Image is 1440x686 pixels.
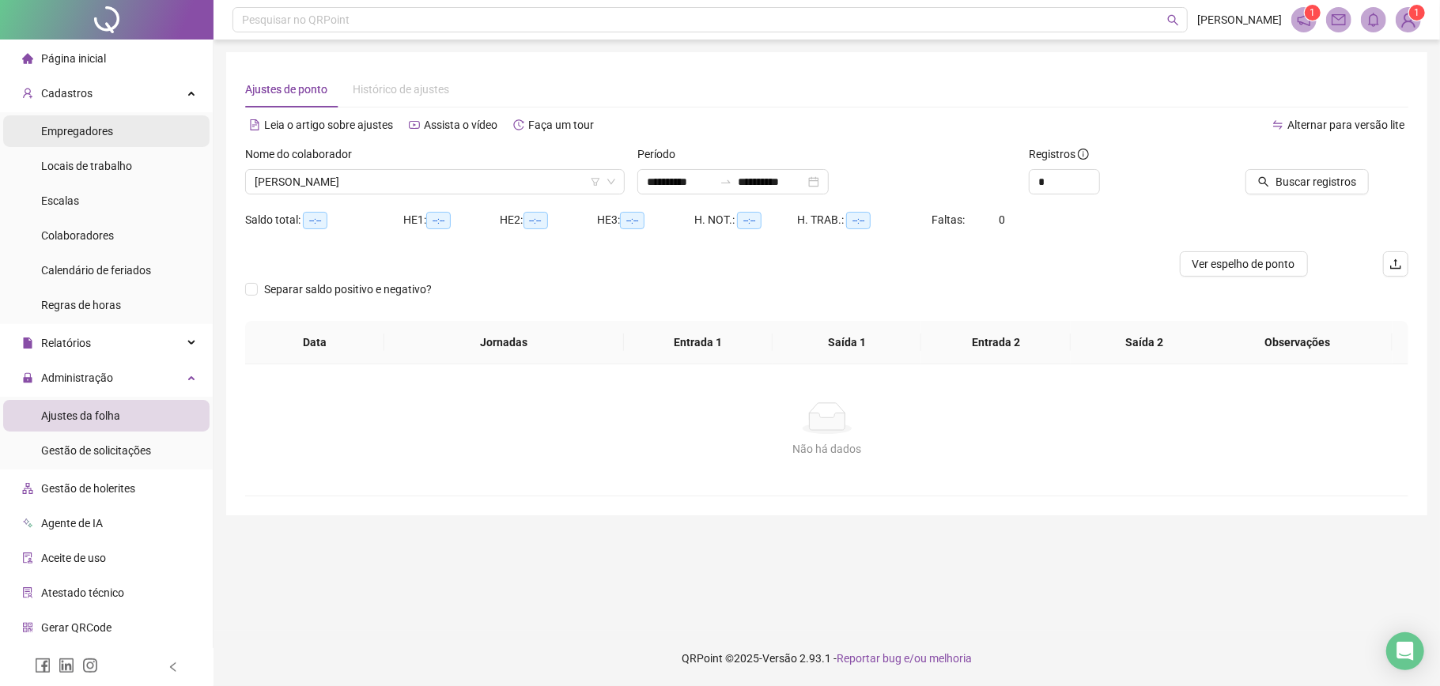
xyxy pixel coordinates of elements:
[523,212,548,229] span: --:--
[22,372,33,383] span: lock
[591,177,600,187] span: filter
[214,631,1440,686] footer: QRPoint © 2025 - 2.93.1 -
[41,482,135,495] span: Gestão de holerites
[607,177,616,187] span: down
[1287,119,1404,131] span: Alternar para versão lite
[1216,334,1380,351] span: Observações
[22,552,33,563] span: audit
[1197,11,1282,28] span: [PERSON_NAME]
[773,321,921,364] th: Saída 1
[737,212,762,229] span: --:--
[1071,321,1219,364] th: Saída 2
[384,321,624,364] th: Jornadas
[245,211,403,229] div: Saldo total:
[1192,255,1295,273] span: Ver espelho de ponto
[1415,7,1420,18] span: 1
[245,83,327,96] span: Ajustes de ponto
[1272,119,1283,130] span: swap
[41,264,151,277] span: Calendário de feriados
[624,321,773,364] th: Entrada 1
[1389,258,1402,270] span: upload
[1276,173,1356,190] span: Buscar registros
[264,440,1389,458] div: Não há dados
[41,87,93,100] span: Cadastros
[22,53,33,64] span: home
[22,337,33,349] span: file
[303,212,327,229] span: --:--
[426,212,451,229] span: --:--
[846,212,871,229] span: --:--
[41,586,124,599] span: Atestado técnico
[921,321,1070,364] th: Entrada 2
[22,587,33,598] span: solution
[41,194,79,207] span: Escalas
[720,175,732,188] span: to
[1029,145,1089,163] span: Registros
[513,119,524,130] span: history
[22,88,33,99] span: user-add
[41,517,103,530] span: Agente de IA
[1397,8,1420,32] img: 84573
[1258,176,1269,187] span: search
[637,145,686,163] label: Período
[694,211,797,229] div: H. NOT.:
[620,212,644,229] span: --:--
[409,119,420,130] span: youtube
[837,652,972,665] span: Reportar bug e/ou melhoria
[1409,5,1425,21] sup: Atualize o seu contato no menu Meus Dados
[424,119,497,131] span: Assista o vídeo
[1245,169,1369,194] button: Buscar registros
[41,444,151,457] span: Gestão de solicitações
[41,125,113,138] span: Empregadores
[35,658,51,673] span: facebook
[41,160,132,172] span: Locais de trabalho
[528,119,594,131] span: Faça um tour
[403,211,501,229] div: HE 1:
[1332,13,1346,27] span: mail
[1305,5,1321,21] sup: 1
[762,652,797,665] span: Versão
[720,175,732,188] span: swap-right
[1167,14,1179,26] span: search
[249,119,260,130] span: file-text
[41,552,106,564] span: Aceite de uso
[1310,7,1316,18] span: 1
[597,211,694,229] div: HE 3:
[41,52,106,65] span: Página inicial
[264,119,393,131] span: Leia o artigo sobre ajustes
[1297,13,1311,27] span: notification
[41,371,113,384] span: Administração
[41,337,91,349] span: Relatórios
[82,658,98,673] span: instagram
[1180,251,1308,277] button: Ver espelho de ponto
[1078,149,1089,160] span: info-circle
[168,661,179,673] span: left
[41,409,120,422] span: Ajustes da folha
[1366,13,1381,27] span: bell
[41,299,121,311] span: Regras de horas
[245,321,384,364] th: Data
[797,211,932,229] div: H. TRAB.:
[501,211,598,229] div: HE 2:
[59,658,74,673] span: linkedin
[1386,632,1424,670] div: Open Intercom Messenger
[932,213,967,226] span: Faltas:
[1204,321,1393,364] th: Observações
[353,83,449,96] span: Histórico de ajustes
[22,483,33,494] span: apartment
[22,622,33,633] span: qrcode
[999,213,1005,226] span: 0
[258,281,438,298] span: Separar saldo positivo e negativo?
[245,145,362,163] label: Nome do colaborador
[41,229,114,242] span: Colaboradores
[255,170,615,194] span: ANA PAULA DA SILVA
[41,621,111,634] span: Gerar QRCode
